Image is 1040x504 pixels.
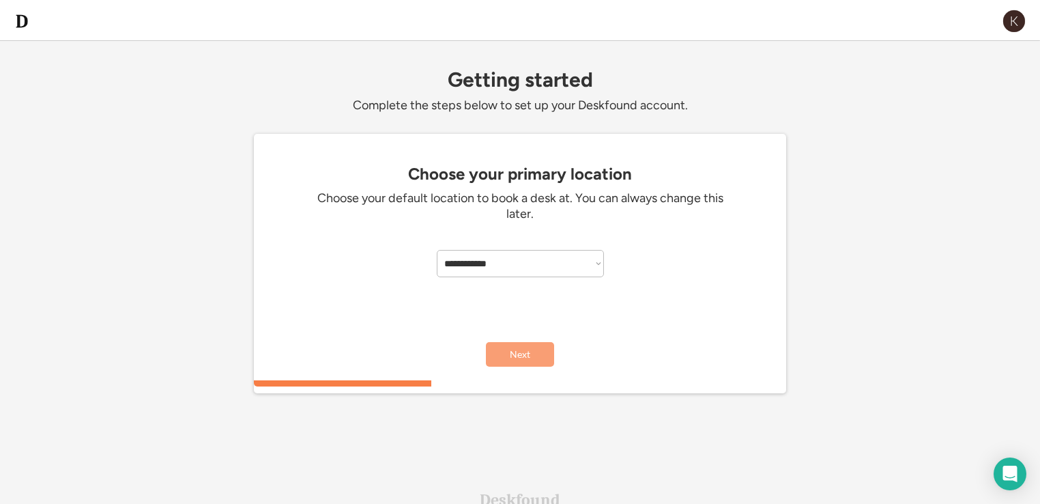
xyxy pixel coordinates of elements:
div: 33.3333333333333% [257,380,783,387]
div: Open Intercom Messenger [994,458,1026,490]
div: Choose your primary location [261,165,779,184]
img: d-whitebg.png [14,13,30,29]
button: Next [486,342,554,367]
div: Choose your default location to book a desk at. You can always change this later. [315,191,725,223]
div: Getting started [254,68,786,91]
div: Complete the steps below to set up your Deskfound account. [254,98,786,113]
img: K.png [1002,9,1026,33]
